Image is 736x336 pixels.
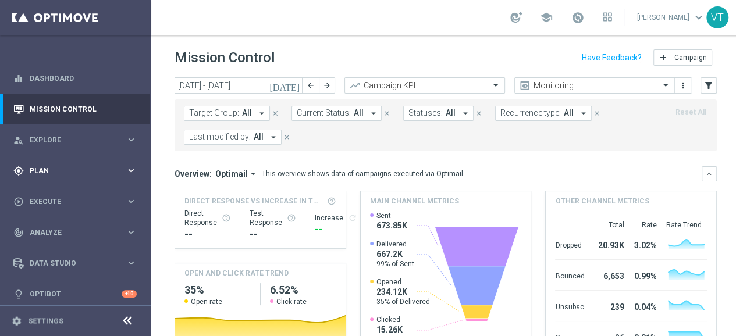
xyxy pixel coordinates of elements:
[408,108,443,118] span: Statuses:
[376,287,430,297] span: 234.12K
[13,278,137,309] div: Optibot
[254,132,264,142] span: All
[13,227,126,238] div: Analyze
[212,169,262,179] button: Optimail arrow_drop_down
[184,130,282,145] button: Last modified by: All arrow_drop_down
[666,220,707,230] div: Rate Trend
[268,132,279,142] i: arrow_drop_down
[13,227,24,238] i: track_changes
[540,11,553,24] span: school
[13,197,137,206] button: play_circle_outline Execute keyboard_arrow_right
[189,108,239,118] span: Target Group:
[122,290,137,298] div: +10
[126,134,137,145] i: keyboard_arrow_right
[354,108,364,118] span: All
[271,109,279,117] i: close
[13,73,24,84] i: equalizer
[692,11,705,24] span: keyboard_arrow_down
[13,74,137,83] div: equalizer Dashboard
[495,106,592,121] button: Recurrence type: All arrow_drop_down
[250,209,296,227] div: Test Response
[283,133,291,141] i: close
[370,196,459,206] h4: Main channel metrics
[555,296,589,315] div: Unsubscribed
[297,108,351,118] span: Current Status:
[13,259,137,268] button: Data Studio keyboard_arrow_right
[315,223,357,237] div: --
[705,170,713,178] i: keyboard_arrow_down
[30,167,126,174] span: Plan
[30,63,137,94] a: Dashboard
[13,105,137,114] button: Mission Control
[376,324,431,335] span: 15.26K
[13,166,24,176] i: gps_fixed
[13,135,126,145] div: Explore
[126,165,137,176] i: keyboard_arrow_right
[13,63,137,94] div: Dashboard
[248,169,258,179] i: arrow_drop_down
[13,228,137,237] button: track_changes Analyze keyboard_arrow_right
[659,53,668,62] i: add
[30,278,122,309] a: Optibot
[514,77,675,94] ng-select: Monitoring
[13,289,137,299] button: lightbulb Optibot +10
[446,108,456,118] span: All
[474,107,484,120] button: close
[13,94,137,124] div: Mission Control
[126,196,137,207] i: keyboard_arrow_right
[315,213,357,223] div: Increase
[593,109,601,117] i: close
[175,169,212,179] h3: Overview:
[13,289,24,299] i: lightbulb
[376,297,430,306] span: 35% of Delivered
[628,266,656,284] div: 0.99%
[13,166,137,176] button: gps_fixed Plan keyboard_arrow_right
[30,198,126,205] span: Execute
[184,268,289,278] h4: OPEN AND CLICK RATE TREND
[344,77,505,94] ng-select: Campaign KPI
[307,81,315,90] i: arrow_back
[13,135,137,145] button: person_search Explore keyboard_arrow_right
[593,220,624,230] div: Total
[30,229,126,236] span: Analyze
[383,109,391,117] i: close
[303,77,319,94] button: arrow_back
[376,249,414,259] span: 667.2K
[653,49,712,66] button: add Campaign
[250,227,296,241] div: --
[678,81,688,90] i: more_vert
[403,106,474,121] button: Statuses: All arrow_drop_down
[677,78,689,92] button: more_vert
[270,283,336,297] h2: 6.52%
[126,227,137,238] i: keyboard_arrow_right
[674,53,707,62] span: Campaign
[13,135,24,145] i: person_search
[242,108,252,118] span: All
[348,213,357,223] i: refresh
[291,106,382,121] button: Current Status: All arrow_drop_down
[30,137,126,144] span: Explore
[268,77,303,95] button: [DATE]
[13,196,24,207] i: play_circle_outline
[593,266,624,284] div: 6,653
[269,80,301,91] i: [DATE]
[475,109,483,117] i: close
[703,80,714,91] i: filter_alt
[319,77,335,94] button: arrow_forward
[184,106,270,121] button: Target Group: All arrow_drop_down
[555,196,649,206] h4: Other channel metrics
[376,315,431,324] span: Clicked
[191,297,222,306] span: Open rate
[184,283,251,297] h2: 35%
[184,227,231,241] div: --
[519,80,531,91] i: preview
[270,107,280,120] button: close
[582,53,642,62] input: Have Feedback?
[376,211,407,220] span: Sent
